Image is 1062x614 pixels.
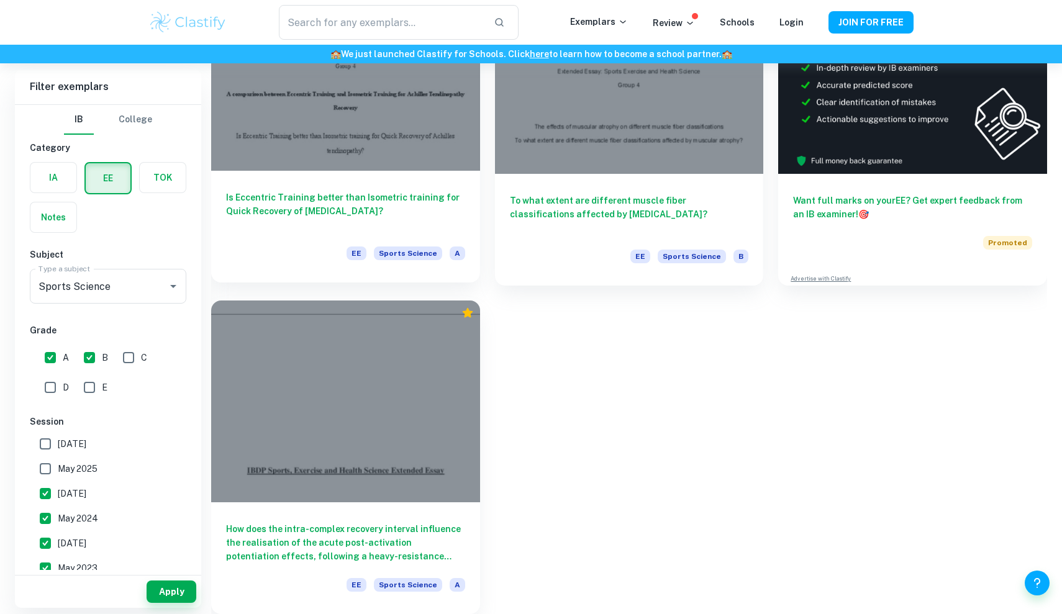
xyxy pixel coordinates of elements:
[30,163,76,192] button: IA
[374,246,442,260] span: Sports Science
[279,5,484,40] input: Search for any exemplars...
[461,307,474,319] div: Premium
[58,487,86,500] span: [DATE]
[30,415,186,428] h6: Session
[102,351,108,364] span: B
[983,236,1032,250] span: Promoted
[779,17,804,27] a: Login
[148,10,227,35] img: Clastify logo
[510,194,749,235] h6: To what extent are different muscle fiber classifications affected by [MEDICAL_DATA]?
[58,437,86,451] span: [DATE]
[858,209,869,219] span: 🎯
[374,578,442,592] span: Sports Science
[450,578,465,592] span: A
[63,381,69,394] span: D
[39,263,90,274] label: Type a subject
[733,250,748,263] span: B
[64,105,94,135] button: IB
[165,278,182,295] button: Open
[102,381,107,394] span: E
[141,351,147,364] span: C
[30,141,186,155] h6: Category
[30,202,76,232] button: Notes
[58,561,98,575] span: May 2023
[63,351,69,364] span: A
[58,512,98,525] span: May 2024
[793,194,1032,221] h6: Want full marks on your EE ? Get expert feedback from an IB examiner!
[630,250,650,263] span: EE
[570,15,628,29] p: Exemplars
[211,300,480,613] a: How does the intra-complex recovery interval influence the realisation of the acute post-activati...
[828,11,914,34] button: JOIN FOR FREE
[15,70,201,104] h6: Filter exemplars
[530,49,549,59] a: here
[58,462,98,476] span: May 2025
[450,246,465,260] span: A
[226,522,465,563] h6: How does the intra-complex recovery interval influence the realisation of the acute post-activati...
[140,163,186,192] button: TOK
[58,536,86,550] span: [DATE]
[119,105,152,135] button: College
[2,47,1060,61] h6: We just launched Clastify for Schools. Click to learn how to become a school partner.
[86,163,130,193] button: EE
[30,323,186,337] h6: Grade
[330,49,341,59] span: 🏫
[1025,571,1050,595] button: Help and Feedback
[347,246,366,260] span: EE
[64,105,152,135] div: Filter type choice
[347,578,366,592] span: EE
[720,17,755,27] a: Schools
[791,274,851,283] a: Advertise with Clastify
[722,49,732,59] span: 🏫
[30,248,186,261] h6: Subject
[658,250,726,263] span: Sports Science
[653,16,695,30] p: Review
[147,580,196,603] button: Apply
[226,191,465,232] h6: Is Eccentric Training better than Isometric training for Quick Recovery of [MEDICAL_DATA]?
